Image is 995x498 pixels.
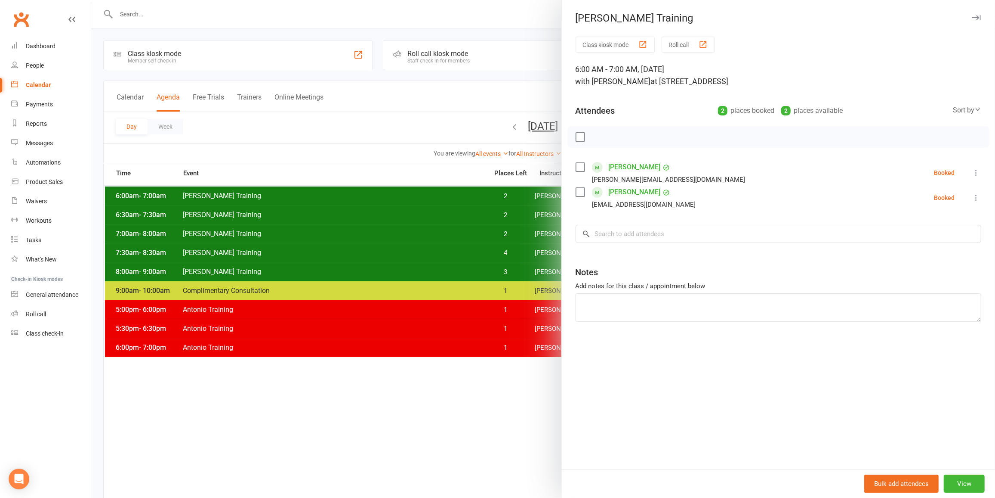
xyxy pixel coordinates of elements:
[592,174,745,185] div: [PERSON_NAME][EMAIL_ADDRESS][DOMAIN_NAME]
[609,160,661,174] a: [PERSON_NAME]
[11,153,91,172] a: Automations
[26,237,41,243] div: Tasks
[26,330,64,337] div: Class check-in
[26,311,46,317] div: Roll call
[944,475,985,493] button: View
[781,105,843,117] div: places available
[11,95,91,114] a: Payments
[9,469,29,489] div: Open Intercom Messenger
[26,101,53,108] div: Payments
[26,198,47,205] div: Waivers
[26,62,44,69] div: People
[11,172,91,192] a: Product Sales
[26,291,78,298] div: General attendance
[953,105,981,116] div: Sort by
[11,230,91,250] a: Tasks
[562,12,995,24] div: [PERSON_NAME] Training
[11,305,91,324] a: Roll call
[11,37,91,56] a: Dashboard
[26,81,51,88] div: Calendar
[11,114,91,134] a: Reports
[864,475,939,493] button: Bulk add attendees
[11,324,91,343] a: Class kiosk mode
[718,106,727,115] div: 2
[26,256,57,263] div: What's New
[11,56,91,75] a: People
[576,225,981,243] input: Search to add attendees
[576,281,981,291] div: Add notes for this class / appointment below
[10,9,32,30] a: Clubworx
[934,195,955,201] div: Booked
[592,199,696,210] div: [EMAIL_ADDRESS][DOMAIN_NAME]
[26,140,53,146] div: Messages
[26,178,63,185] div: Product Sales
[662,37,715,53] button: Roll call
[26,217,52,224] div: Workouts
[576,77,651,86] span: with [PERSON_NAME]
[576,266,598,278] div: Notes
[11,192,91,211] a: Waivers
[11,134,91,153] a: Messages
[11,250,91,269] a: What's New
[11,75,91,95] a: Calendar
[718,105,774,117] div: places booked
[781,106,791,115] div: 2
[11,211,91,230] a: Workouts
[576,63,981,87] div: 6:00 AM - 7:00 AM, [DATE]
[576,105,615,117] div: Attendees
[609,185,661,199] a: [PERSON_NAME]
[11,285,91,305] a: General attendance kiosk mode
[651,77,729,86] span: at [STREET_ADDRESS]
[26,159,61,166] div: Automations
[576,37,655,53] button: Class kiosk mode
[26,120,47,127] div: Reports
[934,170,955,176] div: Booked
[26,43,55,50] div: Dashboard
